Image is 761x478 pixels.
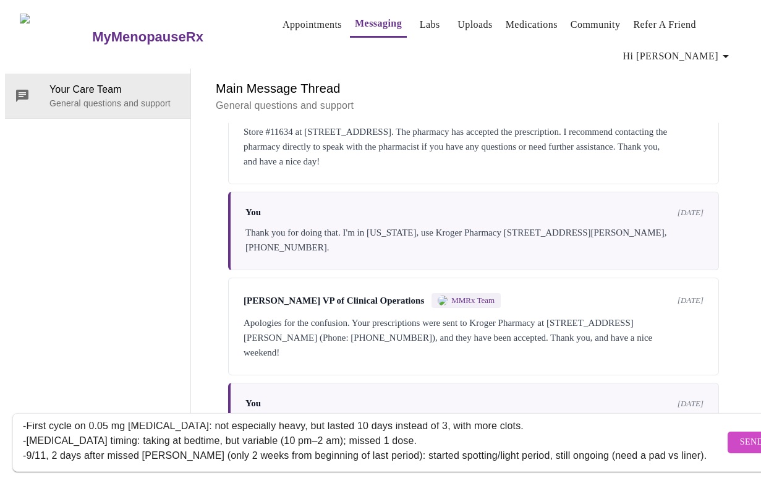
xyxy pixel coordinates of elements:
button: Hi [PERSON_NAME] [618,44,738,69]
div: Your Care TeamGeneral questions and support [5,74,190,118]
a: Messaging [355,15,402,32]
a: Appointments [283,16,342,33]
button: Refer a Friend [628,12,701,37]
span: [PERSON_NAME] VP of Clinical Operations [244,296,424,306]
div: Hi [PERSON_NAME], We sent your [MEDICAL_DATA] 0.05 mg prescription electronically to Walgreens Dr... [244,109,704,169]
a: Community [571,16,621,33]
a: Medications [506,16,558,33]
a: Uploads [457,16,493,33]
a: Refer a Friend [633,16,696,33]
p: General questions and support [49,97,181,109]
textarea: Send a message about your appointment [23,422,725,462]
a: MyMenopauseRx [91,15,253,59]
button: Medications [501,12,563,37]
h3: MyMenopauseRx [92,29,203,45]
span: Hi [PERSON_NAME] [623,48,733,65]
span: You [245,398,261,409]
button: Appointments [278,12,347,37]
div: Thank you for doing that. I'm in [US_STATE], use Kroger Pharmacy [STREET_ADDRESS][PERSON_NAME], [... [245,225,704,255]
div: Apologies for the confusion. Your prescriptions were sent to Kroger Pharmacy at [STREET_ADDRESS][... [244,315,704,360]
span: You [245,207,261,218]
button: Community [566,12,626,37]
img: MMRX [438,296,448,305]
button: Labs [410,12,449,37]
img: MyMenopauseRx Logo [20,14,91,60]
button: Uploads [453,12,498,37]
span: [DATE] [678,208,704,218]
h6: Main Message Thread [216,79,731,98]
span: Your Care Team [49,82,181,97]
span: MMRx Team [451,296,495,305]
span: [DATE] [678,399,704,409]
span: [DATE] [678,296,704,305]
p: General questions and support [216,98,731,113]
button: Messaging [350,11,407,38]
a: Labs [420,16,440,33]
